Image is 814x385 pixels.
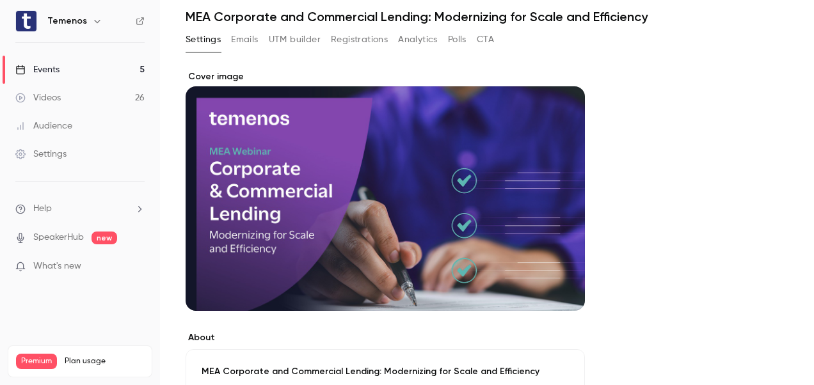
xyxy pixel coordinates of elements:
[33,202,52,216] span: Help
[15,63,60,76] div: Events
[448,29,467,50] button: Polls
[186,70,585,311] section: Cover image
[16,354,57,369] span: Premium
[92,232,117,244] span: new
[15,120,72,132] div: Audience
[47,15,87,27] h6: Temenos
[33,260,81,273] span: What's new
[15,91,61,104] div: Videos
[186,331,585,344] label: About
[231,29,258,50] button: Emails
[186,29,221,50] button: Settings
[202,365,569,378] p: MEA Corporate and Commercial Lending: Modernizing for Scale and Efficiency
[186,70,585,83] label: Cover image
[16,11,36,31] img: Temenos
[65,356,144,366] span: Plan usage
[15,202,145,216] li: help-dropdown-opener
[269,29,321,50] button: UTM builder
[331,29,388,50] button: Registrations
[15,148,67,161] div: Settings
[129,261,145,272] iframe: Noticeable Trigger
[186,9,788,24] h1: MEA Corporate and Commercial Lending: Modernizing for Scale and Efficiency
[477,29,494,50] button: CTA
[398,29,438,50] button: Analytics
[33,231,84,244] a: SpeakerHub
